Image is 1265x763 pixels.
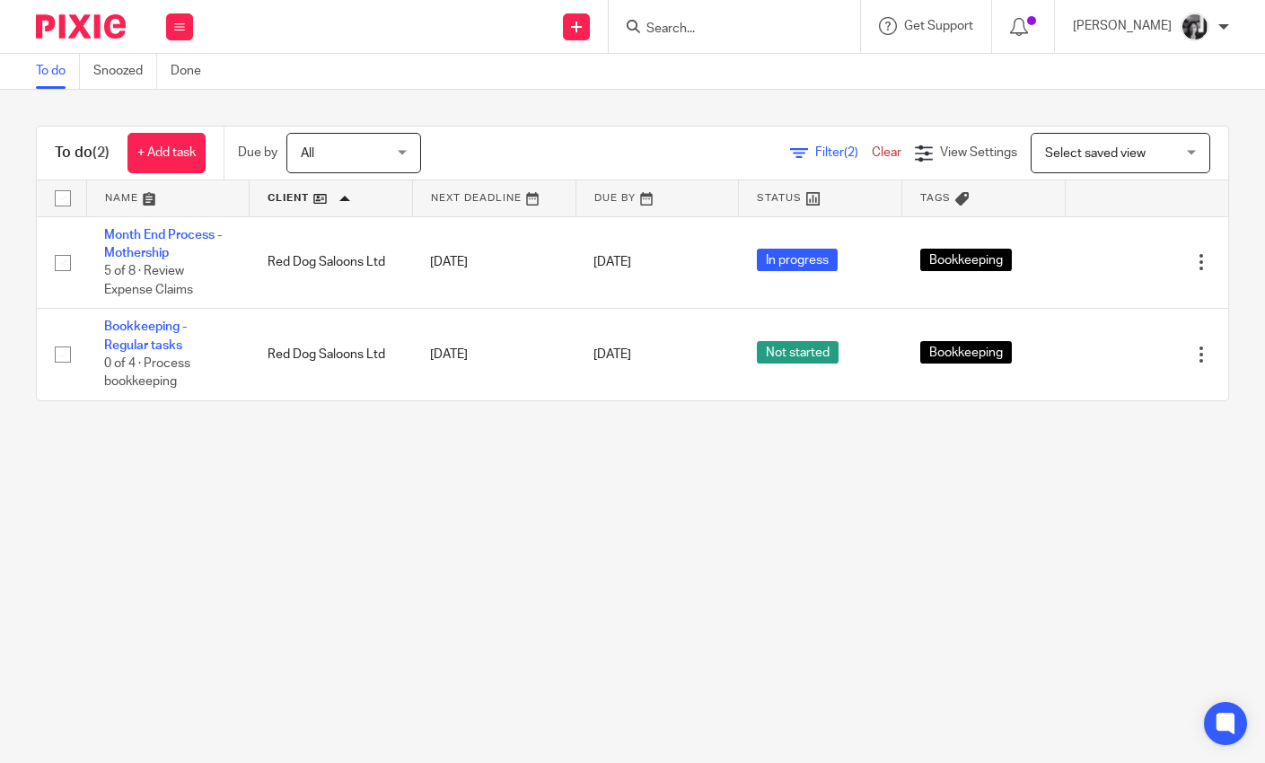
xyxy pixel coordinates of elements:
h1: To do [55,144,110,162]
span: (2) [92,145,110,160]
span: (2) [844,146,858,159]
a: Month End Process - Mothership [104,229,222,259]
input: Search [645,22,806,38]
span: View Settings [940,146,1017,159]
span: All [301,147,314,160]
p: [PERSON_NAME] [1073,17,1172,35]
span: Bookkeeping [920,341,1012,364]
span: [DATE] [593,256,631,268]
span: 5 of 8 · Review Expense Claims [104,265,193,296]
p: Due by [238,144,277,162]
img: Pixie [36,14,126,39]
span: Bookkeeping [920,249,1012,271]
img: IMG_7103.jpg [1181,13,1209,41]
span: [DATE] [593,348,631,361]
td: [DATE] [412,309,575,400]
span: 0 of 4 · Process bookkeeping [104,357,190,389]
a: Snoozed [93,54,157,89]
span: In progress [757,249,838,271]
td: Red Dog Saloons Ltd [250,309,413,400]
a: Clear [872,146,901,159]
a: To do [36,54,80,89]
a: Bookkeeping - Regular tasks [104,320,187,351]
td: Red Dog Saloons Ltd [250,216,413,309]
a: Done [171,54,215,89]
span: Get Support [904,20,973,32]
span: Tags [920,193,951,203]
span: Not started [757,341,839,364]
td: [DATE] [412,216,575,309]
a: + Add task [127,133,206,173]
span: Select saved view [1045,147,1146,160]
span: Filter [815,146,872,159]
